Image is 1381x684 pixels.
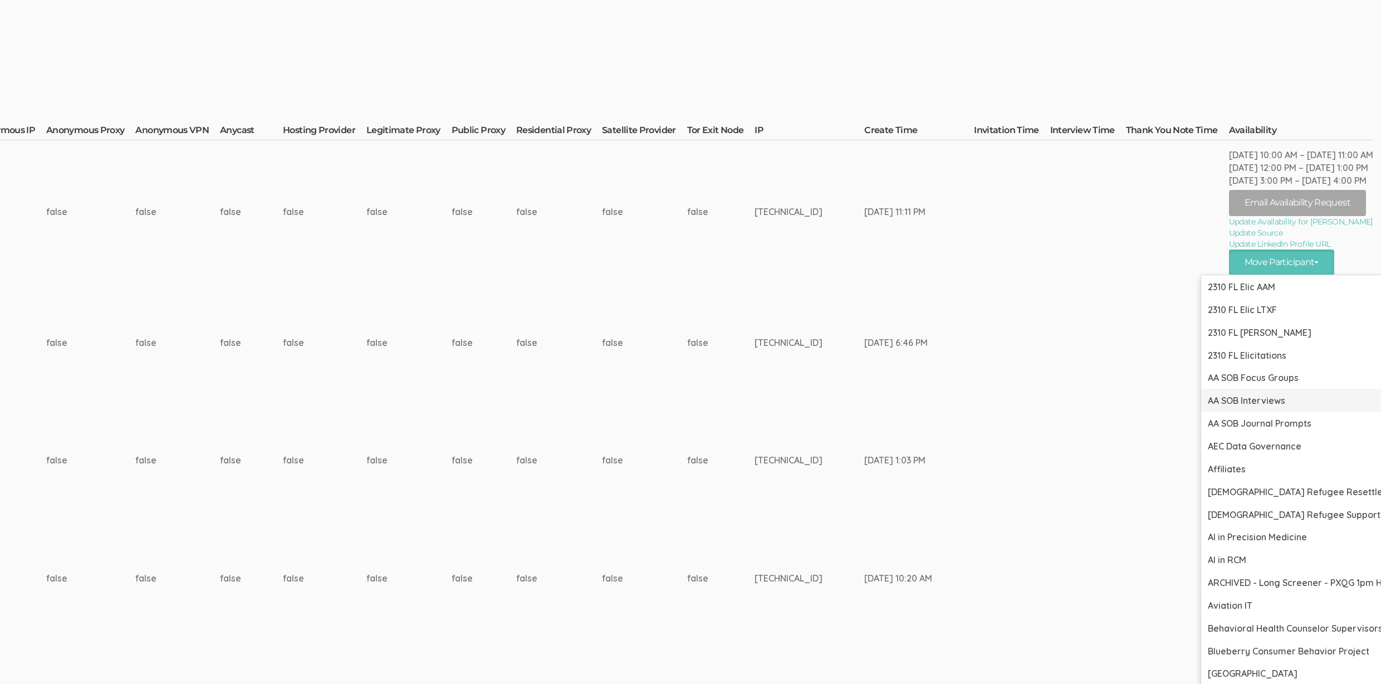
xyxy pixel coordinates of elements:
th: Anycast [220,124,283,140]
td: false [46,140,135,284]
td: false [516,402,602,520]
td: false [687,520,755,638]
th: Hosting Provider [283,124,366,140]
iframe: Chat Widget [1325,631,1381,684]
td: false [366,520,452,638]
div: [DATE] 10:00 AM – [DATE] 11:00 AM [1229,149,1373,162]
td: false [687,284,755,402]
td: false [366,140,452,284]
th: Anonymous VPN [135,124,220,140]
div: [DATE] 1:03 PM [864,454,932,467]
div: [DATE] 3:00 PM – [DATE] 4:00 PM [1229,174,1373,187]
button: Email Availability Request [1229,190,1366,216]
td: false [283,284,366,402]
td: false [283,402,366,520]
td: false [602,140,687,284]
th: Tor Exit Node [687,124,755,140]
td: false [452,402,516,520]
td: false [283,520,366,638]
td: false [602,284,687,402]
td: false [220,402,283,520]
td: false [135,140,220,284]
td: false [46,284,135,402]
td: false [516,140,602,284]
td: false [220,284,283,402]
td: false [516,284,602,402]
th: Availability [1229,124,1373,140]
td: false [46,520,135,638]
td: [TECHNICAL_ID] [755,284,864,402]
a: Update LinkedIn Profile URL [1229,238,1373,250]
div: [DATE] 11:11 PM [864,206,932,218]
td: false [366,284,452,402]
td: [TECHNICAL_ID] [755,140,864,284]
td: false [220,140,283,284]
td: false [516,520,602,638]
td: [TECHNICAL_ID] [755,402,864,520]
th: IP [755,124,864,140]
div: [DATE] 6:46 PM [864,336,932,349]
button: Move Participant [1229,250,1335,276]
td: false [602,402,687,520]
td: false [220,520,283,638]
a: Update Availability for [PERSON_NAME] [1229,216,1373,227]
th: Residential Proxy [516,124,602,140]
th: Legitimate Proxy [366,124,452,140]
td: false [366,402,452,520]
td: false [452,140,516,284]
td: false [135,520,220,638]
th: Public Proxy [452,124,516,140]
div: [DATE] 12:00 PM – [DATE] 1:00 PM [1229,162,1373,174]
td: false [135,284,220,402]
td: false [687,402,755,520]
th: Invitation Time [974,124,1050,140]
a: Update Source [1229,227,1373,238]
div: [DATE] 10:20 AM [864,572,932,585]
td: false [602,520,687,638]
td: false [283,140,366,284]
td: false [452,520,516,638]
th: Satellite Provider [602,124,687,140]
th: Create Time [864,124,974,140]
td: [TECHNICAL_ID] [755,520,864,638]
td: false [687,140,755,284]
td: false [46,402,135,520]
td: false [452,284,516,402]
th: Thank You Note Time [1126,124,1229,140]
td: false [135,402,220,520]
th: Anonymous Proxy [46,124,135,140]
th: Interview Time [1050,124,1126,140]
